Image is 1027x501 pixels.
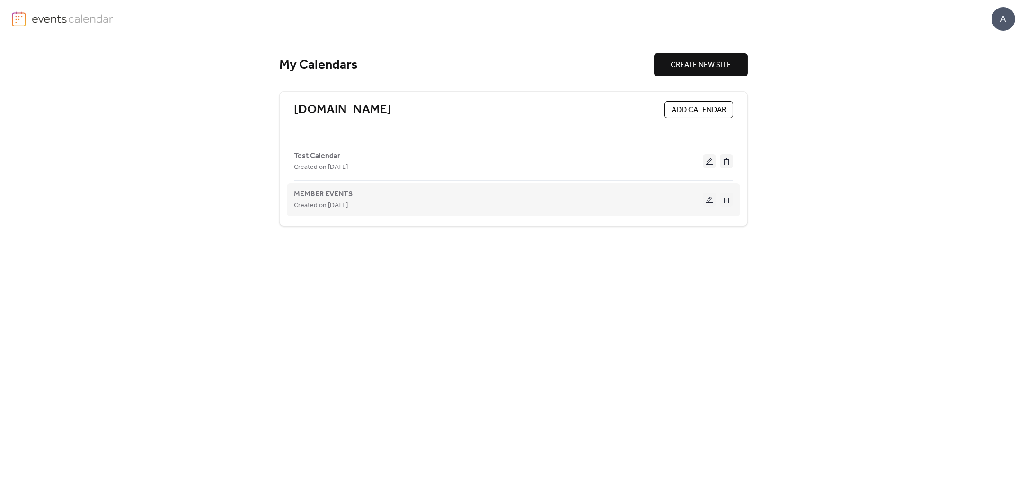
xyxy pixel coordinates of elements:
[294,189,353,200] span: MEMBER EVENTS
[294,102,391,118] a: [DOMAIN_NAME]
[294,192,353,197] a: MEMBER EVENTS
[294,153,340,158] a: Test Calendar
[294,150,340,162] span: Test Calendar
[992,7,1015,31] div: A
[294,200,348,211] span: Created on [DATE]
[32,11,114,26] img: logo-type
[672,105,726,116] span: ADD CALENDAR
[654,53,748,76] button: CREATE NEW SITE
[664,101,733,118] button: ADD CALENDAR
[12,11,26,26] img: logo
[294,162,348,173] span: Created on [DATE]
[671,60,731,71] span: CREATE NEW SITE
[279,57,654,73] div: My Calendars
